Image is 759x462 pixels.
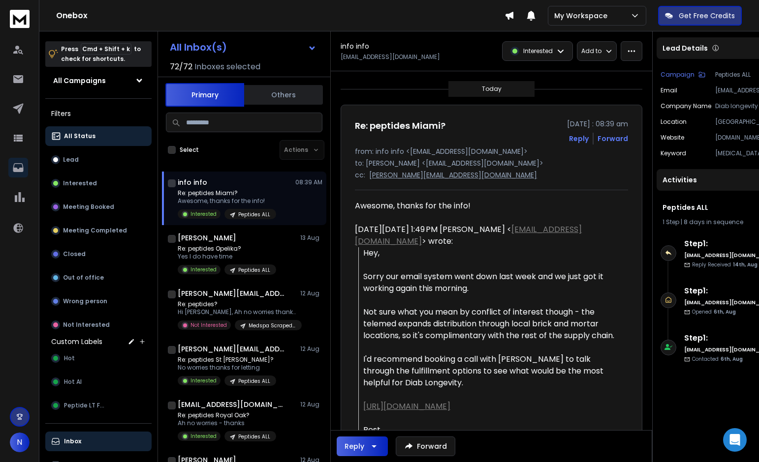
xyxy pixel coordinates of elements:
p: 12 Aug [300,401,322,408]
p: Email [661,87,677,94]
button: Reply [337,436,388,456]
h3: Filters [45,107,152,120]
div: Awesome, thanks for the info! [355,200,620,212]
p: No worries thanks for letting [178,364,276,372]
span: 14th, Aug [733,261,758,268]
p: Opened [692,308,736,316]
p: Inbox [64,437,81,445]
p: Peptides ALL [238,266,270,274]
button: All Status [45,126,152,146]
span: 1 Step [663,218,679,226]
p: Ah no worries - thanks [178,419,276,427]
p: Out of office [63,274,104,282]
p: Peptides ALL [238,211,270,218]
p: Wrong person [63,297,107,305]
p: Lead [63,156,79,164]
p: 12 Aug [300,289,322,297]
p: Re: peptides? [178,300,296,308]
h3: Custom Labels [51,337,102,346]
img: logo [10,10,30,28]
h1: [PERSON_NAME] [178,233,236,243]
p: Interested [63,179,97,187]
div: Reply [345,441,364,451]
p: Re: peptides Royal Oak? [178,411,276,419]
button: Others [244,84,323,106]
label: Select [180,146,199,154]
p: Get Free Credits [679,11,735,21]
button: N [10,433,30,452]
h1: info info [341,41,369,51]
p: Awesome, thanks for the info! [178,197,276,205]
p: 12 Aug [300,345,322,353]
button: Meeting Booked [45,197,152,217]
div: Hey, [363,247,621,259]
p: Keyword [661,149,686,157]
p: Add to [581,47,601,55]
h1: [PERSON_NAME][EMAIL_ADDRESS][DOMAIN_NAME] +1 [178,289,286,298]
p: Interested [523,47,553,55]
span: Hot AI [64,378,82,386]
button: Lead [45,150,152,170]
p: Today [482,85,502,93]
p: Interested [190,377,217,384]
span: 6th, Aug [714,308,736,316]
button: All Campaigns [45,71,152,90]
span: 6th, Aug [721,355,743,363]
p: Not Interested [63,321,110,329]
p: Lead Details [663,43,708,53]
h1: All Campaigns [53,76,106,86]
p: Company Name [661,102,711,110]
p: Re: peptides St [PERSON_NAME]? [178,356,276,364]
button: Hot AI [45,372,152,392]
button: Reply [569,134,589,144]
p: Re: peptides Opelika? [178,245,276,253]
button: Get Free Credits [658,6,742,26]
p: Meeting Booked [63,203,114,211]
p: [PERSON_NAME][EMAIL_ADDRESS][DOMAIN_NAME] [369,170,537,180]
p: Peptides ALL [238,433,270,440]
p: My Workspace [554,11,611,21]
p: Peptides ALL [238,377,270,385]
button: Out of office [45,268,152,288]
p: Yes I do have time [178,253,276,260]
button: Not Interested [45,315,152,335]
p: website [661,134,684,142]
div: Best, [363,424,621,436]
h1: [PERSON_NAME][EMAIL_ADDRESS][DOMAIN_NAME] +1 [178,344,286,354]
h1: Re: peptides Miami? [355,119,445,133]
button: Campaign [661,71,705,79]
p: All Status [64,132,95,140]
p: Contacted [692,355,743,363]
p: Meeting Completed [63,227,127,234]
p: to: [PERSON_NAME] <[EMAIL_ADDRESS][DOMAIN_NAME]> [355,158,628,168]
button: Interested [45,173,152,193]
h1: All Inbox(s) [170,42,227,52]
div: I'd recommend booking a call with [PERSON_NAME] to talk through the fulfillment options to see wh... [363,353,621,389]
h1: info info [178,177,207,187]
p: Interested [190,210,217,218]
p: cc: [355,170,365,180]
p: Closed [63,250,86,258]
p: from: info info <[EMAIL_ADDRESS][DOMAIN_NAME]> [355,146,628,156]
span: 8 days in sequence [684,218,743,226]
button: Primary [165,83,244,107]
p: Interested [190,433,217,440]
div: Forward [598,134,628,144]
h1: [EMAIL_ADDRESS][DOMAIN_NAME] +1 [178,400,286,409]
button: Meeting Completed [45,221,152,240]
button: Inbox [45,432,152,451]
p: Hi [PERSON_NAME], Ah no worries thanks [178,308,296,316]
p: Interested [190,266,217,273]
span: Cmd + Shift + k [81,43,131,55]
a: [URL][DOMAIN_NAME] [363,401,450,412]
p: location [661,118,687,126]
span: Hot [64,354,75,362]
p: Not Interested [190,321,227,329]
p: Medspa Scraped WA OR AZ [GEOGRAPHIC_DATA] [249,322,296,329]
h3: Inboxes selected [194,61,260,73]
p: 08:39 AM [295,178,322,186]
button: Hot [45,348,152,368]
p: [DATE] : 08:39 am [567,119,628,129]
button: Peptide LT FUP [45,396,152,415]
